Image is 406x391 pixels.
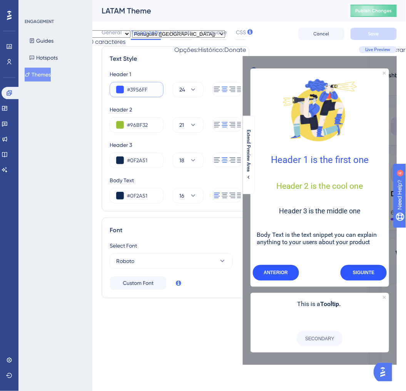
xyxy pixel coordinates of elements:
div: ENGAGEMENT [25,18,54,25]
iframe: UserGuiding AI Assistant Launcher [374,361,397,384]
span: Roboto [116,256,134,266]
span: Cancel [314,31,329,37]
button: SECONDARY [297,331,343,346]
span: Extend Preview Area [246,130,252,171]
button: 16 [173,188,204,203]
button: Guides [25,34,58,48]
h3: Header 3 is the middle one [257,207,383,215]
span: Need Help? [18,2,48,11]
div: Header 2 [110,105,241,114]
div: Body Text [110,176,241,185]
button: Custom Font [110,276,167,290]
button: Roboto [110,253,233,269]
div: Close Preview [383,72,386,75]
span: General [102,28,122,37]
div: Close Preview [383,296,386,299]
div: 4 [53,4,55,10]
span: CSS [236,28,246,37]
span: Custom Font [123,279,154,288]
button: 24 [173,82,204,97]
span: 18 [179,156,184,165]
h1: Header 1 is the first one [257,155,383,165]
button: Publish Changes [351,5,397,17]
p: Body Text is the text snippet you can explain anything to your users about your product [257,231,383,246]
div: Select Font [110,241,241,250]
span: Hotspots [170,28,192,37]
div: Font [110,226,241,235]
button: Hotspots [25,51,62,65]
img: Modal Media [281,72,358,148]
span: 16 [179,191,184,200]
span: Publish Changes [355,8,392,14]
div: Header 3 [110,140,241,150]
div: Header 1 [110,70,241,79]
button: Save [351,28,397,40]
span: Save [368,31,379,37]
button: Extend Preview Area [242,130,255,180]
span: 24 [179,85,185,94]
span: Language [201,28,227,37]
button: Previous [253,265,299,281]
div: LATAM Theme [102,5,331,16]
div: Text Style [110,54,241,63]
button: 18 [173,153,204,168]
span: Live Preview [365,47,391,53]
button: Next [341,265,387,281]
button: Themes [25,68,51,82]
h2: Header 2 is the cool one [257,181,383,191]
button: 21 [173,117,204,133]
span: Typography [131,28,161,37]
span: 21 [179,120,184,130]
p: This is a [257,299,383,309]
button: Cancel [298,28,344,40]
b: Tooltip. [320,300,341,308]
